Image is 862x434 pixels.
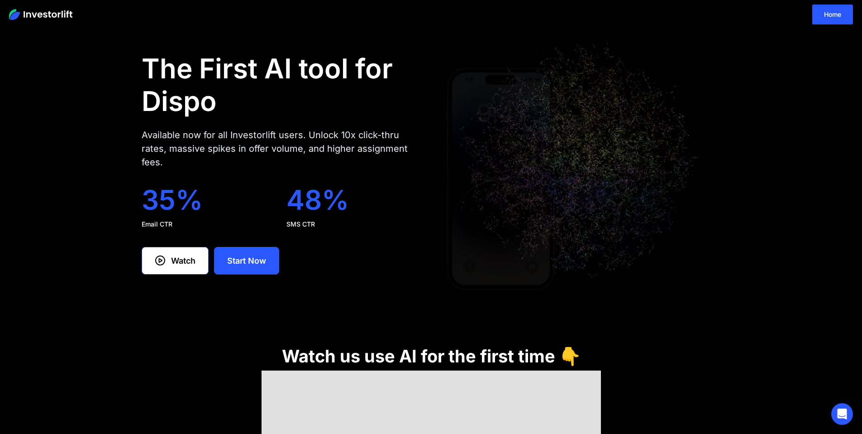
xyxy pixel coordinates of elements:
div: 48% [286,183,417,216]
a: Home [812,5,853,24]
h1: The First AI tool for Dispo [142,52,417,117]
div: SMS CTR [286,220,417,229]
a: Watch [142,247,209,275]
h1: Watch us use AI for the first time 👇 [282,346,581,366]
div: Email CTR [142,220,272,229]
div: Open Intercom Messenger [831,403,853,425]
div: Available now for all Investorlift users. Unlock 10x click-thru rates, massive spikes in offer vo... [142,128,417,169]
div: Watch [171,255,195,267]
div: Start Now [227,255,266,267]
div: 35% [142,183,272,216]
a: Start Now [214,247,279,275]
